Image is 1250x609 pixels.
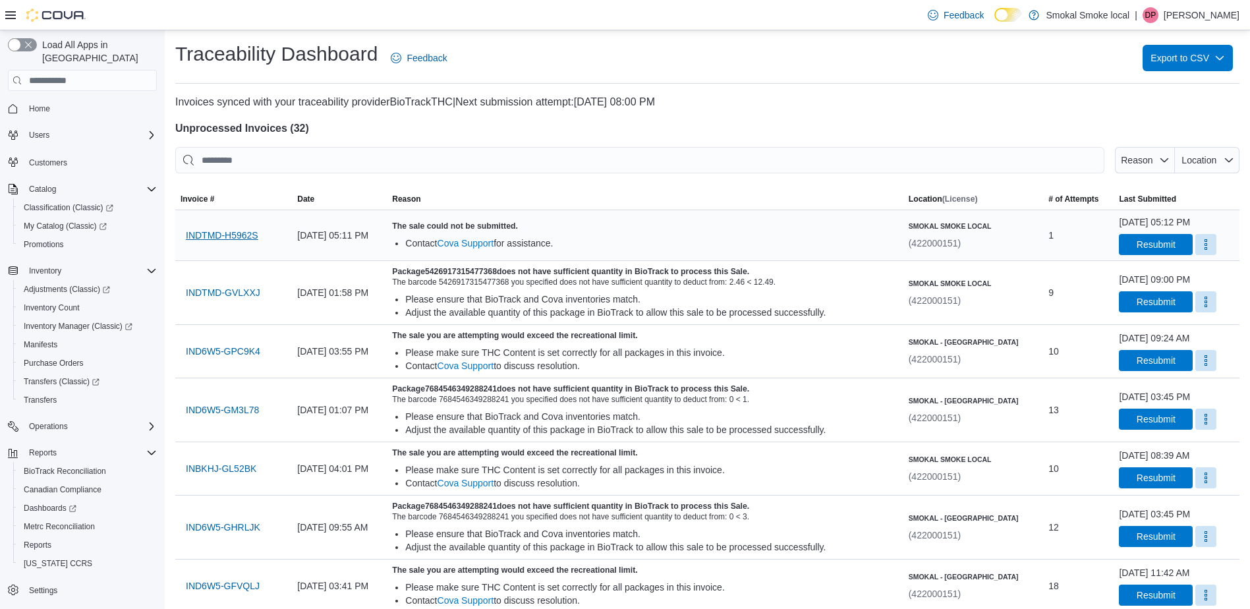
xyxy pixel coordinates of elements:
img: Cova [26,9,86,22]
span: Transfers [18,392,157,408]
span: Resubmit [1137,238,1176,251]
span: Inventory Count [18,300,157,316]
button: More [1195,409,1216,430]
span: Metrc Reconciliation [24,521,95,532]
h6: Smokal Smoke Local [909,221,992,231]
input: This is a search bar. After typing your query, hit enter to filter the results lower in the page. [175,147,1104,173]
div: [DATE] 03:45 PM [1119,390,1190,403]
a: Inventory Manager (Classic) [13,317,162,335]
span: Feedback [407,51,447,65]
span: Load All Apps in [GEOGRAPHIC_DATA] [37,38,157,65]
button: Canadian Compliance [13,480,162,499]
div: [DATE] 09:24 AM [1119,332,1189,345]
div: [DATE] 08:39 AM [1119,449,1189,462]
span: (License) [942,194,978,204]
p: Smokal Smoke local [1046,7,1129,23]
span: (422000151) [909,295,961,306]
button: INDTMD-H5962S [181,222,264,248]
button: IND6W5-GHRLJK [181,514,266,540]
button: IND6W5-GFVQLJ [181,573,265,599]
a: Adjustments (Classic) [18,281,115,297]
span: Canadian Compliance [24,484,101,495]
a: Feedback [923,2,989,28]
span: Metrc Reconciliation [18,519,157,535]
span: 10 [1048,343,1059,359]
button: Location [1175,147,1239,173]
div: The barcode 7684546349288241 you specified does not have sufficient quantity to deduct from: 0 < 3. [392,511,897,522]
div: [DATE] 11:42 AM [1119,566,1189,579]
div: Adjust the available quantity of this package in BioTrack to allow this sale to be processed succ... [405,306,897,319]
div: [DATE] 03:41 PM [292,573,387,599]
h5: The sale could not be submitted. [392,221,897,231]
h6: Smokal Smoke Local [909,278,992,289]
h6: Smokal - [GEOGRAPHIC_DATA] [909,571,1019,582]
a: Promotions [18,237,69,252]
span: Resubmit [1137,471,1176,484]
a: Canadian Compliance [18,482,107,498]
div: Contact to discuss resolution. [405,359,897,372]
span: Export to CSV [1151,45,1225,71]
h5: Package 7684546349288241 does not have sufficient quantity in BioTrack to process this Sale. [392,384,897,394]
span: Users [24,127,157,143]
a: Dashboards [13,499,162,517]
span: Purchase Orders [24,358,84,368]
span: IND6W5-GHRLJK [186,521,260,534]
span: My Catalog (Classic) [18,218,157,234]
a: BioTrack Reconciliation [18,463,111,479]
button: Inventory Count [13,299,162,317]
div: Contact to discuss resolution. [405,477,897,490]
span: Resubmit [1137,413,1176,426]
span: (422000151) [909,354,961,364]
span: Reason [392,194,420,204]
button: Operations [24,419,73,434]
a: Manifests [18,337,63,353]
button: [US_STATE] CCRS [13,554,162,573]
span: Promotions [24,239,64,250]
span: Adjustments (Classic) [18,281,157,297]
button: Inventory [3,262,162,280]
button: Date [292,188,387,210]
button: Reason [1115,147,1175,173]
span: (422000151) [909,238,961,248]
button: Resubmit [1119,467,1193,488]
input: Dark Mode [994,8,1022,22]
span: Classification (Classic) [24,202,113,213]
span: Washington CCRS [18,556,157,571]
div: Devin Peters [1143,7,1158,23]
a: Adjustments (Classic) [13,280,162,299]
button: Customers [3,152,162,171]
div: [DATE] 01:07 PM [292,397,387,423]
button: Reports [3,444,162,462]
span: IND6W5-GM3L78 [186,403,259,417]
span: Resubmit [1137,354,1176,367]
span: Promotions [18,237,157,252]
div: [DATE] 03:55 PM [292,338,387,364]
div: [DATE] 01:58 PM [292,279,387,306]
div: Contact to discuss resolution. [405,594,897,607]
span: Dashboards [18,500,157,516]
button: Users [3,126,162,144]
span: Canadian Compliance [18,482,157,498]
span: Customers [24,154,157,170]
a: Transfers (Classic) [18,374,105,390]
button: More [1195,526,1216,547]
h1: Traceability Dashboard [175,41,378,67]
span: BioTrack Reconciliation [24,466,106,477]
button: Catalog [3,180,162,198]
div: Please ensure that BioTrack and Cova inventories match. [405,410,897,423]
button: More [1195,585,1216,606]
div: [DATE] 05:11 PM [292,222,387,248]
span: (422000151) [909,530,961,540]
button: INBKHJ-GL52BK [181,455,262,482]
span: Settings [24,582,157,598]
a: Inventory Manager (Classic) [18,318,138,334]
span: Classification (Classic) [18,200,157,216]
span: 18 [1048,578,1059,594]
button: Resubmit [1119,409,1193,430]
button: Export to CSV [1143,45,1233,71]
button: Promotions [13,235,162,254]
span: Location (License) [909,194,978,204]
button: Resubmit [1119,526,1193,547]
a: Cova Support [438,361,494,371]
